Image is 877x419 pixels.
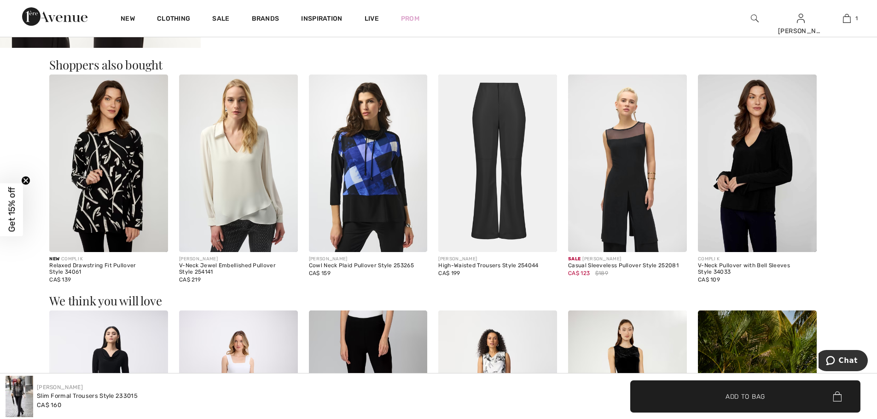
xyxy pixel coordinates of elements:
[37,402,61,408] span: CA$ 160
[698,276,720,283] span: CA$ 109
[252,15,279,24] a: Brands
[309,263,428,269] div: Cowl Neck Plaid Pullover Style 253265
[568,263,687,269] div: Casual Sleeveless Pullover Style 252081
[6,187,17,232] span: Get 15% off
[37,384,83,390] a: [PERSON_NAME]
[179,263,298,276] div: V-Neck Jewel Embellished Pullover Style 254141
[121,15,135,24] a: New
[568,256,687,263] div: [PERSON_NAME]
[49,256,59,262] span: New
[855,14,858,23] span: 1
[797,14,805,23] a: Sign In
[438,75,557,253] img: High-Waisted Trousers Style 254044
[37,391,138,401] div: Slim Formal Trousers Style 233015
[301,15,342,24] span: Inspiration
[309,270,331,276] span: CA$ 159
[21,176,30,185] button: Close teaser
[6,376,33,417] img: Slim Formal Trousers Style 233015
[726,391,765,401] span: Add to Bag
[49,263,168,276] div: Relaxed Drawstring Fit Pullover Style 34061
[778,26,823,36] div: [PERSON_NAME]
[843,13,851,24] img: My Bag
[22,7,87,26] img: 1ère Avenue
[309,256,428,263] div: [PERSON_NAME]
[309,75,428,253] img: Cowl Neck Plaid Pullover Style 253265
[179,276,201,283] span: CA$ 219
[157,15,190,24] a: Clothing
[212,15,229,24] a: Sale
[698,263,817,276] div: V-Neck Pullover with Bell Sleeves Style 34033
[568,270,590,276] span: CA$ 123
[438,256,557,263] div: [PERSON_NAME]
[568,256,581,262] span: Sale
[824,13,869,24] a: 1
[568,75,687,253] img: Casual Sleeveless Pullover Style 252081
[698,75,817,253] img: V-Neck Pullover with Bell Sleeves Style 34033
[630,380,860,413] button: Add to Bag
[751,13,759,24] img: search the website
[698,256,817,263] div: COMPLI K
[438,263,557,269] div: High-Waisted Trousers Style 254044
[179,256,298,263] div: [PERSON_NAME]
[49,59,828,71] h3: Shoppers also bought
[797,13,805,24] img: My Info
[819,350,868,373] iframe: Opens a widget where you can chat to one of our agents
[49,276,71,283] span: CA$ 139
[401,14,419,23] a: Prom
[365,14,379,23] a: Live
[179,75,298,253] img: V-Neck Jewel Embellished Pullover Style 254141
[833,391,842,402] img: Bag.svg
[438,270,460,276] span: CA$ 199
[49,75,168,253] img: Relaxed Drawstring Fit Pullover Style 34061
[595,269,608,277] span: $189
[49,256,168,263] div: COMPLI K
[49,295,828,307] h3: We think you will love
